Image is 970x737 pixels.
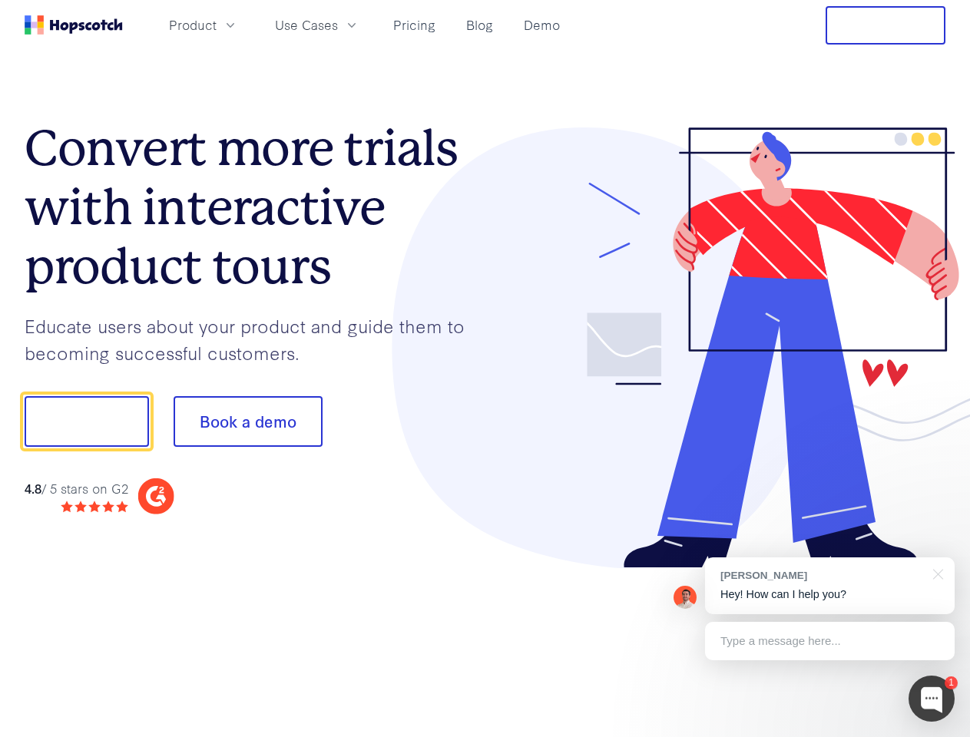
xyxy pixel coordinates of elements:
a: Home [25,15,123,35]
p: Educate users about your product and guide them to becoming successful customers. [25,312,485,365]
a: Pricing [387,12,442,38]
button: Book a demo [174,396,323,447]
div: 1 [945,676,958,689]
div: / 5 stars on G2 [25,479,128,498]
strong: 4.8 [25,479,41,497]
div: Type a message here... [705,622,955,660]
div: [PERSON_NAME] [720,568,924,583]
button: Use Cases [266,12,369,38]
button: Product [160,12,247,38]
img: Mark Spera [674,586,697,609]
span: Product [169,15,217,35]
p: Hey! How can I help you? [720,587,939,603]
button: Show me! [25,396,149,447]
h1: Convert more trials with interactive product tours [25,119,485,296]
span: Use Cases [275,15,338,35]
a: Blog [460,12,499,38]
a: Demo [518,12,566,38]
button: Free Trial [826,6,945,45]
